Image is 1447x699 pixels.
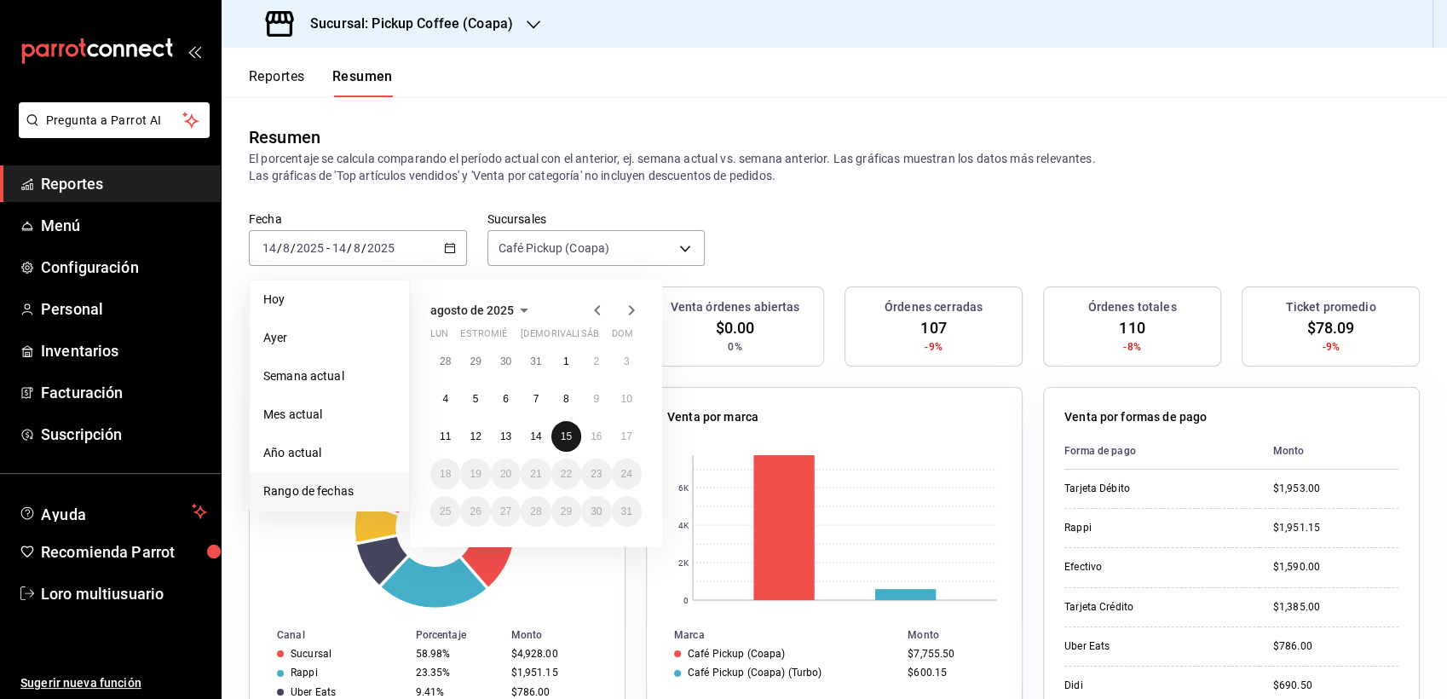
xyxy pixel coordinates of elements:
[1286,298,1376,316] h3: Ticket promedio
[263,291,395,309] span: Hoy
[416,686,498,698] div: 9.41%
[442,393,448,405] abbr: 4 de agosto de 2025
[460,328,514,346] abbr: martes
[510,686,597,698] div: $786.00
[460,384,490,414] button: 5 de agosto de 2025
[440,430,451,442] abbr: 11 de agosto de 2025
[430,421,460,452] button: 11 de agosto de 2025
[20,676,141,690] font: Sugerir nueva función
[1273,600,1398,615] div: $1,385.00
[41,342,118,360] font: Inventarios
[487,213,706,225] label: Sucursales
[1119,316,1144,339] span: 110
[12,124,210,142] a: Pregunta a Parrot AI
[470,430,481,442] abbr: 12 de agosto de 2025
[551,496,581,527] button: 29 de agosto de 2025
[430,496,460,527] button: 25 de agosto de 2025
[430,328,448,346] abbr: lunes
[249,124,320,150] div: Resumen
[551,384,581,414] button: 8 de agosto de 2025
[366,241,395,255] input: ----
[263,482,395,500] span: Rango de fechas
[551,459,581,489] button: 22 de agosto de 2025
[624,355,630,367] abbr: 3 de agosto de 2025
[326,241,330,255] span: -
[1273,560,1398,575] div: $1,590.00
[491,328,507,346] abbr: miércoles
[530,355,541,367] abbr: 31 de julio de 2025
[361,241,366,255] span: /
[249,150,1420,184] p: El porcentaje se calcula comparando el período actual con el anterior, ej. semana actual vs. sema...
[908,667,994,679] div: $600.15
[510,667,597,679] div: $1,951.15
[430,459,460,489] button: 18 de agosto de 2025
[46,112,183,130] span: Pregunta a Parrot AI
[353,241,361,255] input: --
[430,303,514,317] span: agosto de 2025
[521,421,551,452] button: 14 de agosto de 2025
[1064,408,1207,426] p: Venta por formas de pago
[621,468,632,480] abbr: 24 de agosto de 2025
[41,175,103,193] font: Reportes
[291,686,336,698] div: Uber Eats
[621,430,632,442] abbr: 17 de agosto de 2025
[667,408,758,426] p: Venta por marca
[491,421,521,452] button: 13 de agosto de 2025
[263,329,395,347] span: Ayer
[1273,639,1398,654] div: $786.00
[1260,433,1398,470] th: Monto
[530,430,541,442] abbr: 14 de agosto de 2025
[1088,298,1177,316] h3: Órdenes totales
[291,667,318,679] div: Rappi
[331,241,347,255] input: --
[460,421,490,452] button: 12 de agosto de 2025
[716,316,755,339] span: $0.00
[470,355,481,367] abbr: 29 de julio de 2025
[470,505,481,517] abbr: 26 de agosto de 2025
[291,241,296,255] span: /
[593,355,599,367] abbr: 2 de agosto de 2025
[521,384,551,414] button: 7 de agosto de 2025
[416,648,498,660] div: 58.98%
[581,496,611,527] button: 30 de agosto de 2025
[530,468,541,480] abbr: 21 de agosto de 2025
[1064,521,1235,535] div: Rappi
[591,505,602,517] abbr: 30 de agosto de 2025
[41,543,175,561] font: Recomienda Parrot
[1273,679,1398,693] div: $690.50
[491,496,521,527] button: 27 de agosto de 2025
[504,626,625,644] th: Monto
[430,384,460,414] button: 4 de agosto de 2025
[503,393,509,405] abbr: 6 de agosto de 2025
[500,355,511,367] abbr: 30 de julio de 2025
[347,241,352,255] span: /
[581,459,611,489] button: 23 de agosto de 2025
[683,596,689,605] text: 0
[1064,600,1235,615] div: Tarjeta Crédito
[925,339,942,355] span: -9%
[521,459,551,489] button: 21 de agosto de 2025
[277,241,282,255] span: /
[728,339,741,355] span: 0%
[1322,339,1339,355] span: -9%
[1273,521,1398,535] div: $1,951.15
[41,384,123,401] font: Facturación
[491,459,521,489] button: 20 de agosto de 2025
[41,300,103,318] font: Personal
[249,68,305,85] font: Reportes
[1123,339,1140,355] span: -8%
[593,393,599,405] abbr: 9 de agosto de 2025
[460,459,490,489] button: 19 de agosto de 2025
[581,421,611,452] button: 16 de agosto de 2025
[551,421,581,452] button: 15 de agosto de 2025
[612,384,642,414] button: 10 de agosto de 2025
[671,298,800,316] h3: Venta órdenes abiertas
[561,468,572,480] abbr: 22 de agosto de 2025
[41,585,164,603] font: Loro multiusuario
[440,505,451,517] abbr: 25 de agosto de 2025
[470,468,481,480] abbr: 19 de agosto de 2025
[591,468,602,480] abbr: 23 de agosto de 2025
[296,241,325,255] input: ----
[460,496,490,527] button: 26 de agosto de 2025
[908,648,994,660] div: $7,755.50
